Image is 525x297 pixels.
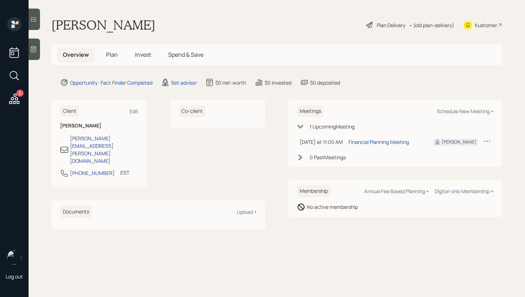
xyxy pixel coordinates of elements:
[437,108,494,115] div: Schedule New Meeting +
[63,51,89,59] span: Overview
[297,185,331,197] h6: Membership
[6,273,23,280] div: Log out
[7,250,21,265] img: james-distasi-headshot.png
[300,138,343,146] div: [DATE] at 11:00 AM
[310,153,346,161] div: 0 Past Meeting s
[215,79,246,86] div: $0 net-worth
[60,105,79,117] h6: Client
[377,21,405,29] div: Plan Delivery
[442,139,476,145] div: [PERSON_NAME]
[310,123,355,130] div: 1 Upcoming Meeting
[435,188,494,195] div: Digital-only Membership +
[265,79,291,86] div: $0 invested
[120,169,129,176] div: EST
[135,51,151,59] span: Invest
[70,135,139,165] div: [PERSON_NAME][EMAIL_ADDRESS][PERSON_NAME][DOMAIN_NAME]
[349,138,409,146] div: Financial Planning Meeting
[364,188,429,195] div: Annual Fee Based Planning +
[475,21,497,29] div: Kustomer
[179,105,206,117] h6: Co-client
[60,123,139,129] h6: [PERSON_NAME]
[171,79,197,86] div: Set advisor
[130,108,139,115] div: Edit
[16,90,24,97] div: 3
[168,51,204,59] span: Spend & Save
[307,203,358,211] div: No active membership
[409,21,454,29] div: • (old plan-delivery)
[106,51,118,59] span: Plan
[60,206,92,218] h6: Documents
[310,79,340,86] div: $0 deposited
[70,169,115,177] div: [PHONE_NUMBER]
[70,79,152,86] div: Opportunity · Fact Finder Completed
[51,17,155,33] h1: [PERSON_NAME]
[237,208,257,215] div: Upload +
[297,105,324,117] h6: Meetings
